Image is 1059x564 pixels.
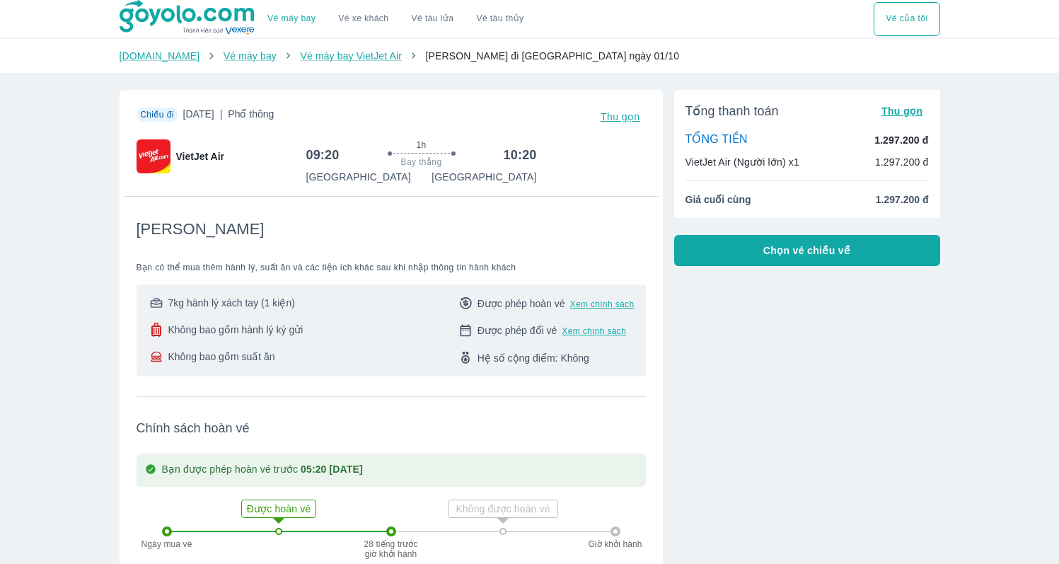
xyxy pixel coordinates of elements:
nav: breadcrumb [120,49,940,63]
button: Thu gọn [595,107,646,127]
span: Chính sách hoàn vé [137,420,646,437]
span: Thu gọn [601,111,640,122]
p: Bạn được phép hoàn vé trước [162,462,363,478]
span: Chiều đi [140,110,174,120]
a: Vé tàu lửa [400,2,465,36]
span: Được phép đổi vé [478,323,557,338]
p: 1.297.200 đ [875,155,929,169]
p: 28 tiếng trước giờ khởi hành [363,539,419,559]
span: Chọn vé chiều về [763,243,851,258]
button: Thu gọn [876,101,929,121]
span: [PERSON_NAME] đi [GEOGRAPHIC_DATA] ngày 01/10 [425,50,679,62]
p: Ngày mua vé [135,539,199,549]
button: Xem chính sách [570,299,635,310]
span: | [220,108,223,120]
span: Tổng thanh toán [685,103,779,120]
div: choose transportation mode [256,2,535,36]
span: Hệ số cộng điểm: Không [478,351,589,365]
button: Vé tàu thủy [465,2,535,36]
span: Không bao gồm hành lý ký gửi [168,323,303,337]
span: 1h [416,139,426,151]
button: Xem chính sách [562,326,626,337]
a: Vé máy bay [267,13,316,24]
strong: 05:20 [DATE] [301,464,363,475]
a: Vé máy bay [224,50,277,62]
span: Thu gọn [881,105,923,117]
a: Vé xe khách [338,13,388,24]
h6: 09:20 [306,146,340,163]
p: Giờ khởi hành [584,539,647,549]
span: Không bao gồm suất ăn [168,350,275,364]
span: Giá cuối cùng [685,192,751,207]
span: [DATE] [183,107,274,127]
p: VietJet Air (Người lớn) x1 [685,155,799,169]
span: [PERSON_NAME] [137,219,265,239]
span: 1.297.200 đ [876,192,929,207]
span: Bay thẳng [401,156,442,168]
button: Vé của tôi [874,2,939,36]
p: TỔNG TIỀN [685,132,748,148]
span: 7kg hành lý xách tay (1 kiện) [168,296,295,310]
p: [GEOGRAPHIC_DATA] [306,170,411,184]
span: Bạn có thể mua thêm hành lý, suất ăn và các tiện ích khác sau khi nhập thông tin hành khách [137,262,646,273]
span: Phổ thông [228,108,274,120]
a: Vé máy bay VietJet Air [300,50,401,62]
p: Không được hoàn vé [450,502,556,516]
h6: 10:20 [504,146,537,163]
a: [DOMAIN_NAME] [120,50,200,62]
p: Được hoàn vé [243,502,314,516]
p: [GEOGRAPHIC_DATA] [432,170,536,184]
span: Được phép hoàn vé [478,297,565,311]
p: 1.297.200 đ [874,133,928,147]
span: VietJet Air [176,149,224,163]
div: choose transportation mode [874,2,939,36]
button: Chọn vé chiều về [674,235,940,266]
